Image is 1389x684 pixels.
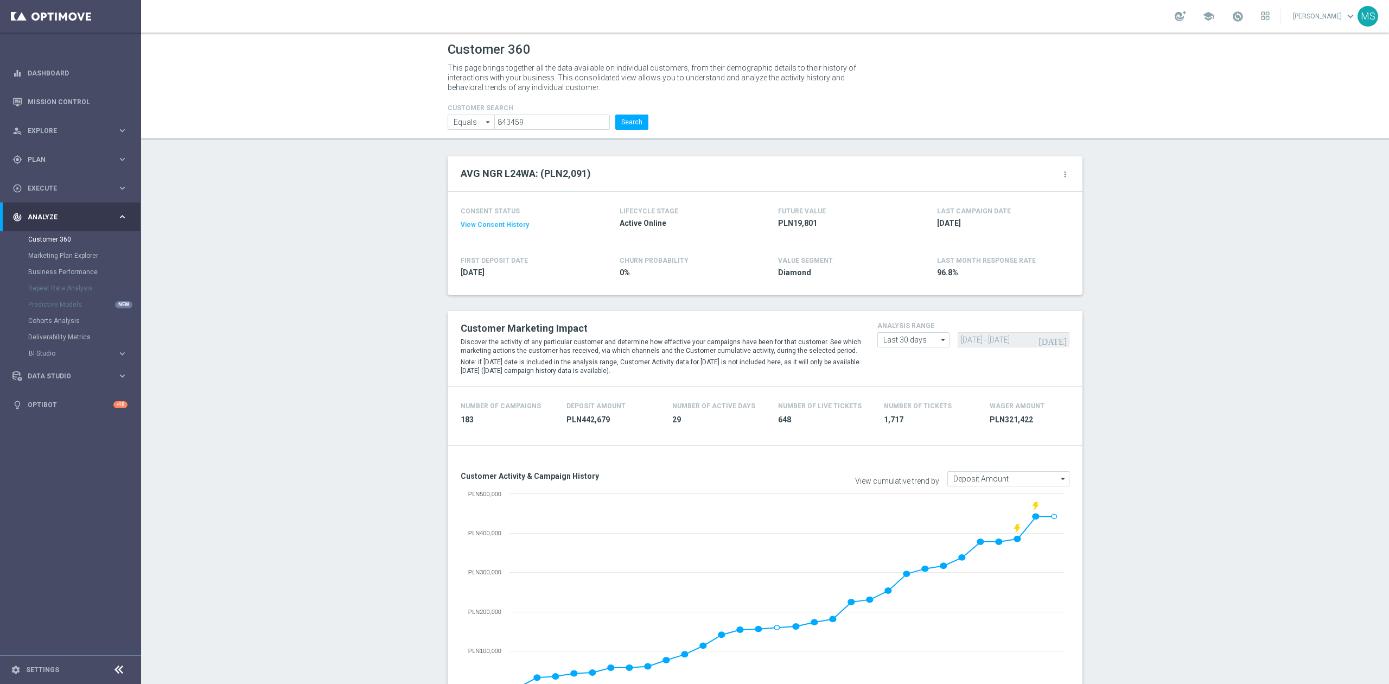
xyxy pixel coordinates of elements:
[937,268,1064,278] span: 96.8%
[115,301,132,308] div: NEW
[28,268,113,276] a: Business Performance
[113,401,128,408] div: +10
[620,268,747,278] span: 0%
[12,155,128,164] button: gps_fixed Plan keyboard_arrow_right
[28,373,117,379] span: Data Studio
[12,212,117,222] div: Analyze
[28,264,140,280] div: Business Performance
[884,415,977,425] span: 1,717
[468,530,501,536] text: PLN400,000
[566,402,626,410] h4: Deposit Amount
[117,154,128,164] i: keyboard_arrow_right
[28,390,113,419] a: Optibot
[461,358,861,375] p: Note: if [DATE] date is included in the analysis range, Customer Activity data for [DATE] is not ...
[937,218,1064,229] span: 2025-09-25
[12,59,128,87] div: Dashboard
[937,207,1011,215] h4: LAST CAMPAIGN DATE
[12,212,22,222] i: track_changes
[12,69,128,78] button: equalizer Dashboard
[12,183,117,193] div: Execute
[12,372,128,381] button: Data Studio keyboard_arrow_right
[461,220,529,230] button: View Consent History
[12,401,128,409] button: lightbulb Optibot +10
[28,87,128,116] a: Mission Control
[117,212,128,222] i: keyboard_arrow_right
[672,402,755,410] h4: Number of Active Days
[28,345,140,362] div: BI Studio
[28,280,140,296] div: Repeat Rate Analysis
[117,125,128,136] i: keyboard_arrow_right
[28,59,128,87] a: Dashboard
[461,402,541,410] h4: Number of Campaigns
[468,609,501,615] text: PLN200,000
[28,313,140,329] div: Cohorts Analysis
[448,104,648,112] h4: CUSTOMER SEARCH
[1358,6,1378,27] div: MS
[494,115,610,130] input: Enter CID, Email, name or phone
[28,156,117,163] span: Plan
[1292,8,1358,24] a: [PERSON_NAME]keyboard_arrow_down
[12,155,117,164] div: Plan
[12,126,128,135] button: person_search Explore keyboard_arrow_right
[461,257,528,264] h4: FIRST DEPOSIT DATE
[990,402,1044,410] h4: Wager Amount
[28,349,128,358] button: BI Studio keyboard_arrow_right
[566,415,659,425] span: PLN442,679
[12,155,22,164] i: gps_fixed
[12,126,117,136] div: Explore
[620,207,678,215] h4: LIFECYCLE STAGE
[461,338,861,355] p: Discover the activity of any particular customer and determine how effective your campaigns have ...
[937,257,1036,264] span: LAST MONTH RESPONSE RATE
[778,218,905,229] span: PLN19,801
[11,665,21,675] i: settings
[12,400,22,410] i: lightbulb
[12,126,22,136] i: person_search
[461,471,757,481] h3: Customer Activity & Campaign History
[461,415,553,425] span: 183
[620,218,747,229] span: Active Online
[620,257,689,264] span: CHURN PROBABILITY
[12,98,128,106] button: Mission Control
[28,231,140,248] div: Customer 360
[448,63,865,92] p: This page brings together all the data available on individual customers, from their demographic ...
[877,332,950,347] input: analysis range
[468,648,501,654] text: PLN100,000
[28,333,113,341] a: Deliverability Metrics
[28,248,140,264] div: Marketing Plan Explorer
[29,350,106,357] span: BI Studio
[12,184,128,193] button: play_circle_outline Execute keyboard_arrow_right
[778,257,833,264] h4: VALUE SEGMENT
[461,167,591,180] h2: AVG NGR L24WA: (PLN2,091)
[778,207,826,215] h4: FUTURE VALUE
[1202,10,1214,22] span: school
[28,214,117,220] span: Analyze
[990,415,1082,425] span: PLN321,422
[12,87,128,116] div: Mission Control
[28,235,113,244] a: Customer 360
[778,268,905,278] span: Diamond
[28,251,113,260] a: Marketing Plan Explorer
[117,371,128,381] i: keyboard_arrow_right
[855,477,939,486] label: View cumulative trend by
[28,296,140,313] div: Predictive Models
[28,316,113,325] a: Cohorts Analysis
[448,42,1082,58] h1: Customer 360
[938,333,949,347] i: arrow_drop_down
[12,390,128,419] div: Optibot
[778,402,862,410] h4: Number Of Live Tickets
[12,68,22,78] i: equalizer
[468,569,501,575] text: PLN300,000
[461,207,588,215] h4: CONSENT STATUS
[448,115,494,130] input: Enter CID, Email, name or phone
[29,350,117,357] div: BI Studio
[12,371,117,381] div: Data Studio
[461,322,861,335] h2: Customer Marketing Impact
[12,183,22,193] i: play_circle_outline
[483,115,494,129] i: arrow_drop_down
[884,402,952,410] h4: Number Of Tickets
